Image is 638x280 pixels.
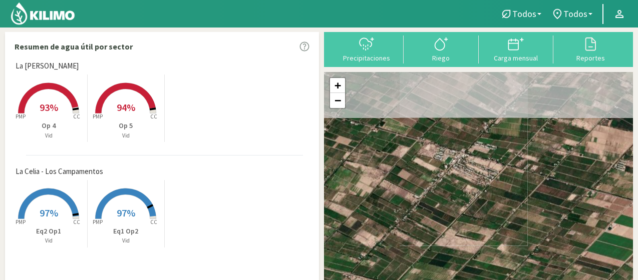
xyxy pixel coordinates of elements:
p: Eq1 Op2 [88,226,164,236]
a: Zoom in [330,78,345,93]
tspan: CC [150,113,157,120]
span: Todos [512,8,536,19]
span: La Celia - Los Campamentos [16,166,103,177]
p: Eq2 Op1 [11,226,87,236]
p: Op 5 [88,120,164,131]
button: Reportes [553,35,628,62]
tspan: PMP [16,113,26,120]
p: Vid [88,131,164,140]
p: Vid [11,131,87,140]
tspan: CC [74,218,81,225]
div: Carga mensual [482,54,550,61]
span: Todos [563,8,587,19]
button: Riego [404,35,478,62]
button: Precipitaciones [329,35,404,62]
img: Kilimo [10,1,76,25]
span: 97% [40,206,58,219]
div: Riego [407,54,475,61]
p: Op 4 [11,120,87,131]
tspan: CC [150,218,157,225]
p: Vid [11,236,87,245]
button: Carga mensual [479,35,553,62]
span: La [PERSON_NAME] [16,60,79,72]
tspan: PMP [93,218,103,225]
a: Zoom out [330,93,345,108]
p: Resumen de agua útil por sector [15,40,133,52]
tspan: CC [74,113,81,120]
tspan: PMP [93,113,103,120]
div: Reportes [556,54,625,61]
p: Vid [88,236,164,245]
tspan: PMP [16,218,26,225]
div: Precipitaciones [332,54,401,61]
span: 94% [117,101,135,113]
span: 93% [40,101,58,113]
span: 97% [117,206,135,219]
